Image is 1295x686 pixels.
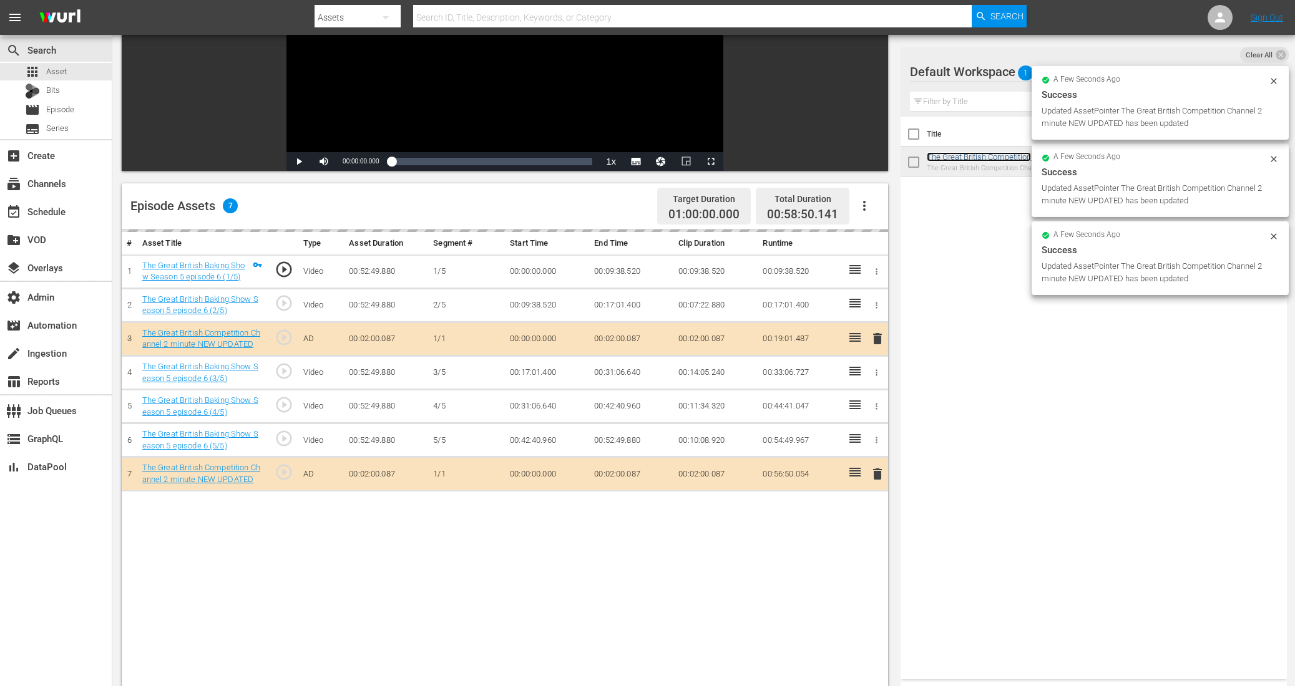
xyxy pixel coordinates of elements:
td: 00:17:01.400 [758,288,842,322]
th: Clip Duration [673,232,758,255]
span: Channels [6,176,21,191]
a: The Great British Baking Show Season 5 episode 6 (2/5) [142,294,258,316]
span: Schedule [6,205,21,220]
img: ans4CAIJ8jUAAAAAAAAAAAAAAAAAAAAAAAAgQb4GAAAAAAAAAAAAAAAAAAAAAAAAJMjXAAAAAAAAAAAAAAAAAAAAAAAAgAT5G... [30,3,90,32]
td: 00:02:00.087 [673,457,758,491]
td: 00:17:01.400 [505,356,589,390]
button: Play [286,152,311,171]
td: 00:52:49.880 [344,356,428,390]
span: a few seconds ago [1053,230,1120,240]
span: play_circle_outline [275,429,293,448]
td: 3 [122,322,137,355]
a: The Great British Competition Channel 2 minute NEW UPDATED [142,463,260,484]
span: 1 [1019,60,1034,86]
td: 00:52:49.880 [344,390,428,423]
td: 5/5 [428,423,505,457]
a: The Great British Baking Show Season 5 episode 6 (1/5) [142,261,245,282]
td: Video [298,390,345,423]
td: 7 [122,457,137,491]
span: menu [7,10,22,25]
button: Picture-in-Picture [673,152,698,171]
a: The Great British Baking Show Season 5 episode 6 (5/5) [142,429,258,450]
td: 00:31:06.640 [505,390,589,423]
td: 00:19:01.487 [758,322,842,355]
th: Asset Duration [344,232,428,255]
td: Video [298,254,345,288]
td: 5 [122,390,137,423]
td: 00:52:49.880 [344,288,428,322]
a: Sign Out [1251,12,1283,22]
span: Search [6,43,21,58]
span: Search [990,5,1024,27]
div: Episode Assets [130,198,238,213]
th: Runtime [758,232,842,255]
td: Video [298,356,345,390]
th: Segment # [428,232,505,255]
th: Title [927,117,1059,152]
td: 00:02:00.087 [589,457,673,491]
a: The Great British Baking Show Season 5 episode 6 (4/5) [142,395,258,417]
div: Bits [25,84,40,99]
th: # [122,232,137,255]
span: Reports [6,374,21,389]
td: 4 [122,356,137,390]
td: 00:31:06.640 [589,356,673,390]
td: 00:07:22.880 [673,288,758,322]
div: Updated AssetPointer The Great British Competition Channel 2 minute NEW UPDATED has been updated [1042,260,1266,285]
th: Start Time [505,232,589,255]
td: 2/5 [428,288,505,322]
div: Success [1042,165,1279,180]
th: Type [298,232,345,255]
div: Success [1042,243,1279,258]
span: Admin [6,290,21,305]
td: 00:56:50.054 [758,457,842,491]
td: 6 [122,423,137,457]
td: 00:09:38.520 [673,254,758,288]
div: Success [1042,87,1279,102]
td: 00:11:34.320 [673,390,758,423]
td: 00:00:00.000 [505,322,589,355]
td: 4/5 [428,390,505,423]
td: 00:09:38.520 [589,254,673,288]
span: Clear All [1240,47,1279,63]
span: DataPool [6,460,21,475]
button: Mute [311,152,336,171]
span: a few seconds ago [1053,75,1120,85]
th: Asset Title [137,232,268,255]
span: play_circle_outline [275,328,293,347]
td: 00:00:00.000 [505,457,589,491]
span: Bits [46,84,60,97]
td: 00:42:40.960 [505,423,589,457]
span: 01:00:00.000 [668,208,740,222]
span: VOD [6,233,21,248]
td: 1/1 [428,322,505,355]
span: Job Queues [6,403,21,418]
span: play_circle_outline [275,362,293,380]
td: Video [298,288,345,322]
td: 00:33:06.727 [758,356,842,390]
td: 00:42:40.960 [589,390,673,423]
span: Episode [25,102,40,117]
div: Progress Bar [391,158,592,165]
td: AD [298,322,345,355]
td: 00:44:41.047 [758,390,842,423]
button: Jump To Time [648,152,673,171]
span: Asset [25,64,40,79]
td: 00:02:00.087 [344,457,428,491]
span: Series [46,122,69,135]
div: Total Duration [767,190,838,208]
button: Search [972,5,1027,27]
td: 00:52:49.880 [589,423,673,457]
span: play_circle_outline [275,260,293,279]
span: Asset [46,65,67,78]
td: 00:52:49.880 [344,423,428,457]
span: play_circle_outline [275,395,293,414]
span: GraphQL [6,432,21,447]
td: 1/5 [428,254,505,288]
td: 1 [122,254,137,288]
button: Playback Rate [599,152,623,171]
span: Overlays [6,261,21,276]
td: AD [298,457,345,491]
th: End Time [589,232,673,255]
td: 00:02:00.087 [673,322,758,355]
